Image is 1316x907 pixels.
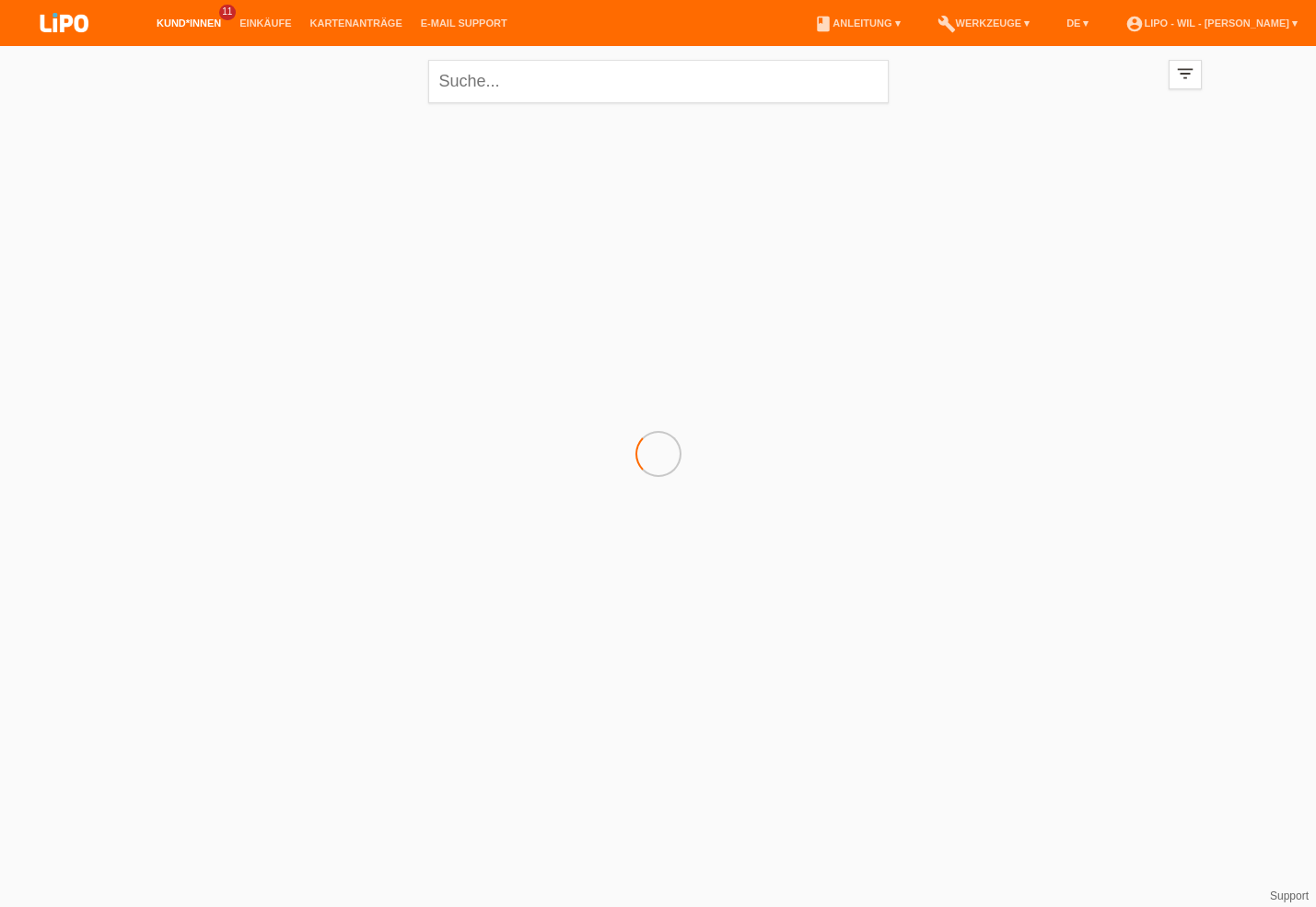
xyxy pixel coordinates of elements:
[805,17,909,29] a: bookAnleitung ▾
[147,17,230,29] a: Kund*innen
[1057,17,1098,29] a: DE ▾
[18,38,111,52] a: LIPO pay
[938,15,956,33] i: build
[428,60,889,103] input: Suche...
[1125,15,1144,33] i: account_circle
[814,15,833,33] i: book
[412,17,517,29] a: E-Mail Support
[1270,890,1309,902] a: Support
[219,5,236,20] span: 11
[928,17,1040,29] a: buildWerkzeuge ▾
[1116,17,1307,29] a: account_circleLIPO - Wil - [PERSON_NAME] ▾
[301,17,412,29] a: Kartenanträge
[230,17,300,29] a: Einkäufe
[1175,64,1195,84] i: filter_list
